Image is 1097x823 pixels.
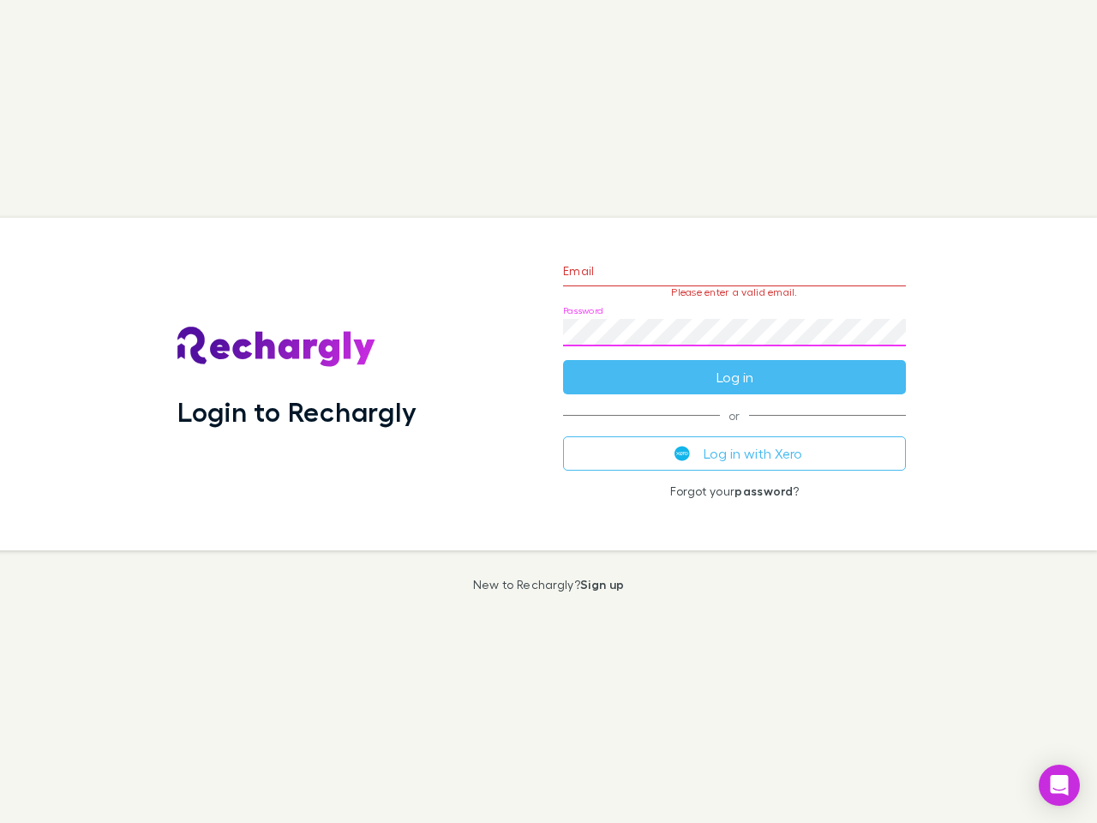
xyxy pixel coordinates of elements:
[674,446,690,461] img: Xero's logo
[734,484,793,498] a: password
[1039,765,1080,806] div: Open Intercom Messenger
[563,436,906,471] button: Log in with Xero
[177,395,417,428] h1: Login to Rechargly
[563,360,906,394] button: Log in
[563,286,906,298] p: Please enter a valid email.
[563,304,603,317] label: Password
[580,577,624,592] a: Sign up
[473,578,625,592] p: New to Rechargly?
[563,484,906,498] p: Forgot your ?
[177,327,376,368] img: Rechargly's Logo
[563,415,906,416] span: or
